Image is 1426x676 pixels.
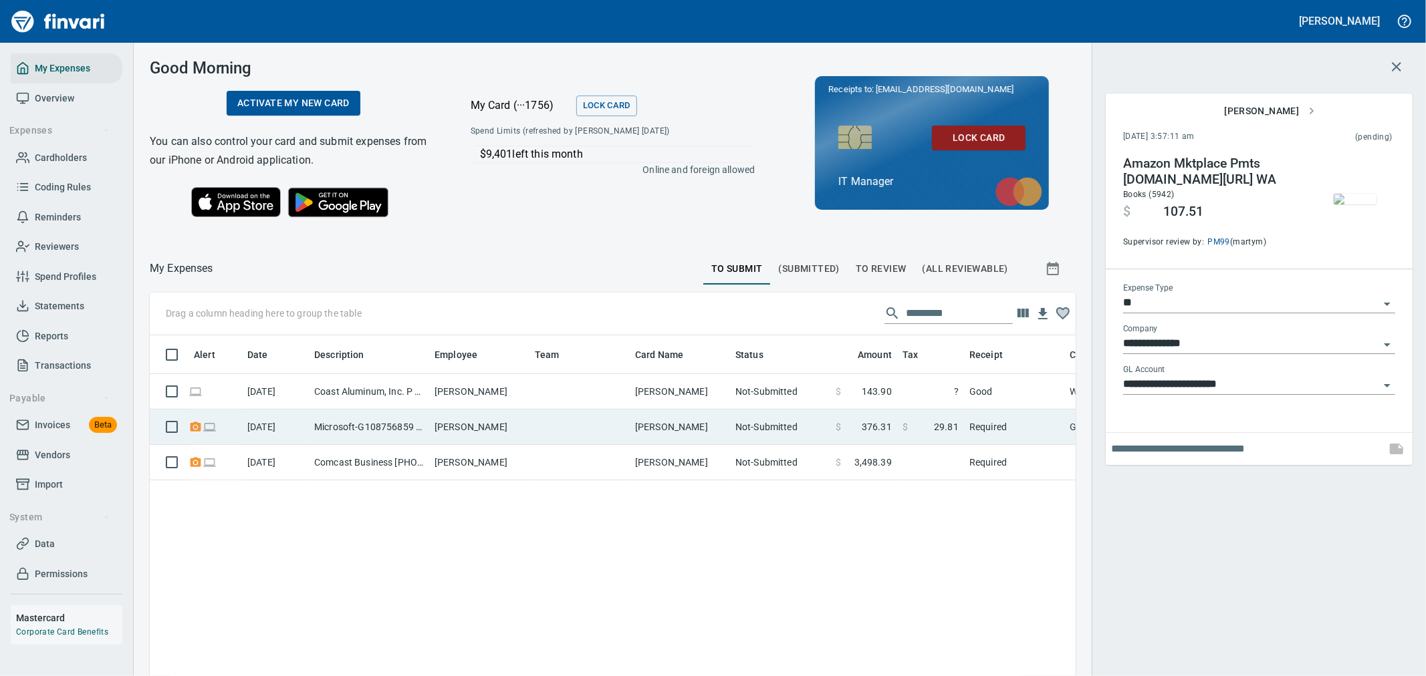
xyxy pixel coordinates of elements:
img: Finvari [8,5,108,37]
img: Get it on Google Play [281,180,396,224]
a: Cardholders [11,143,122,173]
span: Spend Limits (refreshed by [PERSON_NAME] [DATE]) [471,125,711,138]
span: To Review [856,261,907,277]
button: Choose columns to display [1013,303,1033,323]
span: Vendors [35,447,70,464]
span: Receipt [969,347,1020,363]
span: $ [1123,204,1131,220]
span: Receipt Required [189,422,203,431]
span: Description [314,347,382,363]
span: Amount [858,347,892,363]
span: ? [903,385,959,398]
td: Not-Submitted [730,409,830,445]
h5: [PERSON_NAME] [1300,14,1380,28]
span: Tax [903,347,935,363]
p: Online and foreign allowed [460,163,755,176]
p: My Card (···1756) [471,98,571,114]
a: Statements [11,291,122,321]
span: Amount [840,347,892,363]
span: Expenses [9,122,110,139]
span: Statements [35,298,84,315]
label: GL Account [1123,366,1165,374]
span: Employee [435,347,495,363]
a: PM99 [1204,237,1230,246]
td: [PERSON_NAME] [429,409,529,445]
td: [PERSON_NAME] [630,409,730,445]
span: $ [836,385,841,398]
span: Tax [903,347,918,363]
span: Transactions [35,357,91,374]
td: Required [964,409,1064,445]
p: $9,401 left this month [480,146,754,162]
span: To Submit [711,261,763,277]
span: Lock Card [943,130,1015,146]
a: Data [11,529,122,559]
span: Books (5942) [1123,190,1175,199]
span: Import [35,476,63,493]
p: My Expenses [150,261,213,277]
a: Reminders [11,202,122,232]
span: Data [35,536,55,552]
span: $ [836,420,841,434]
a: InvoicesBeta [11,410,122,440]
span: System [9,509,110,526]
p: Receipts to: [828,83,1036,96]
button: Payable [4,386,116,411]
button: Close transaction [1381,51,1413,83]
span: Date [247,347,268,363]
button: Expenses [4,118,116,143]
a: Vendors [11,440,122,470]
td: [PERSON_NAME] [630,374,730,409]
label: Company [1123,325,1158,333]
label: Expense Type [1123,285,1173,293]
img: receipts%2Ftapani%2F2025-08-24%2FwRyD7Dpi8Aanou5rLXT8HKXjbai2__ZHPXv0VpPV0TqnckFSNk.jpg [1334,194,1377,204]
img: Download on the App Store [191,187,281,217]
span: Card Name [635,347,701,363]
td: [DATE] [242,445,309,480]
span: Team [535,347,560,363]
span: Payable [9,390,110,407]
h4: Amazon Mktplace Pmts [DOMAIN_NAME][URL] WA [1123,156,1305,188]
span: [PERSON_NAME] [1224,103,1315,120]
td: [PERSON_NAME] [429,445,529,480]
p: Drag a column heading here to group the table [166,307,362,320]
button: Column choices favorited. Click to reset to default [1053,303,1073,323]
img: mastercard.svg [989,170,1049,213]
span: Online transaction [189,387,203,395]
span: Coding [1070,347,1100,363]
span: $ [836,456,841,469]
span: 29.81 [934,420,959,434]
span: Description [314,347,364,363]
span: Employee [435,347,477,363]
span: Lock Card [583,98,630,114]
a: Coding Rules [11,172,122,202]
span: Invoices [35,417,70,434]
a: Transactions [11,351,122,381]
span: Permissions [35,566,88,582]
span: $ [903,420,908,434]
span: My Expenses [35,60,90,77]
a: Permissions [11,559,122,589]
p: IT Manager [838,174,1026,190]
span: Spend Profiles [35,269,96,285]
button: Open [1378,295,1397,313]
span: Reports [35,328,68,345]
td: Coast Aluminum, Inc. P Portland OR [309,374,429,409]
span: 143.90 [862,385,892,398]
span: Status [735,347,763,363]
h6: You can also control your card and submit expenses from our iPhone or Android application. [150,132,437,170]
span: Unable to determine tax [903,385,959,398]
td: [DATE] [242,409,309,445]
a: Reports [11,321,122,351]
a: Import [11,470,122,500]
h3: Good Morning [150,59,437,77]
span: 376.31 [862,420,892,434]
span: Alert [194,347,215,363]
span: Coding Rules [35,179,91,196]
span: Overview [35,90,74,107]
span: (All Reviewable) [923,261,1008,277]
td: Required [964,445,1064,480]
span: This charge has not been settled by the merchant yet. This usually takes a couple of days but in ... [1275,131,1393,144]
span: Activate my new card [237,95,350,112]
span: This records your note into the expense [1381,433,1413,465]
